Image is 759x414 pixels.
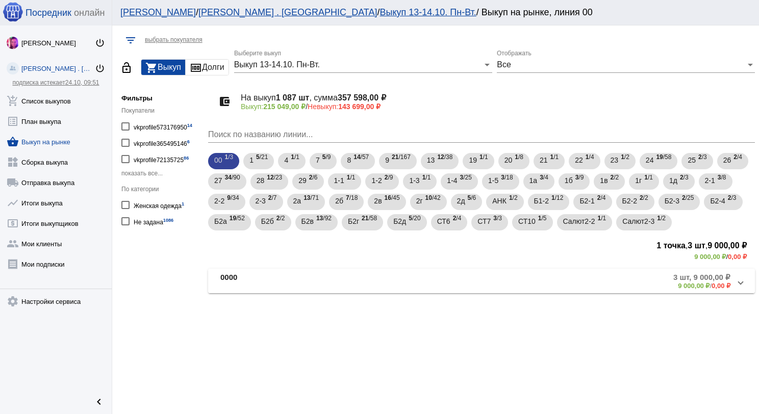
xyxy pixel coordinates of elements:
span: /4 [597,192,606,213]
p: / [241,102,747,111]
span: /1 [479,151,488,172]
span: /21 [256,151,268,172]
span: /1 [550,151,559,172]
span: /1 [347,171,356,192]
span: /4 [733,151,742,172]
b: 7 [346,194,349,201]
span: 24 [646,151,654,169]
span: /58 [362,212,377,233]
span: /71 [303,192,319,213]
b: 2 [728,194,731,201]
span: /57 [353,151,369,172]
span: /1 [598,212,606,233]
small: 86 [184,156,189,161]
mat-icon: shopping_basket [7,136,19,148]
b: 2 [276,215,280,222]
b: 1 [598,215,601,222]
b: 2 [611,174,614,181]
span: Б2-2 [622,192,637,210]
small: 14 [187,123,192,128]
b: 14 [353,153,360,161]
b: 5 [468,194,471,201]
mat-icon: settings [7,295,19,307]
button: Выкуп [141,60,185,75]
b: 16 [385,194,391,201]
a: [PERSON_NAME] [120,7,196,17]
b: 1 точка [656,241,686,250]
span: /3 [728,192,737,213]
b: 1 [550,153,554,161]
span: выбрать покупателя [145,36,203,43]
span: 20 [504,151,513,169]
span: 2в [374,192,382,210]
span: Б2б [261,212,274,230]
b: 34 [225,174,232,181]
span: 29 [298,171,307,190]
div: Не задана [134,214,173,228]
span: 2г [416,192,423,210]
span: /8 [718,171,726,192]
b: 9 000,00 ₽ [694,253,726,261]
span: /9 [575,171,584,192]
img: apple-icon-60x60.png [3,2,23,22]
span: 28 [257,171,265,190]
span: /4 [453,212,462,233]
span: /4 [540,171,548,192]
span: /9 [322,151,331,172]
span: /42 [425,192,441,213]
mat-icon: filter_list [124,34,137,46]
h4: На выкуп , сумма [241,93,747,102]
mat-icon: account_balance_wallet [216,93,233,110]
b: 0,00 ₽ [712,282,730,290]
span: /3 [680,171,689,192]
mat-icon: money [190,62,202,74]
b: 3 [501,174,504,181]
b: 9 [227,194,231,201]
b: 1 [422,174,426,181]
span: /7 [268,192,277,213]
mat-expansion-panel-header: 00003 шт, 9 000,00 ₽9 000,00 ₽/0,00 ₽ [208,269,755,293]
span: /3 [698,151,707,172]
b: 1 [538,215,542,222]
mat-icon: group [7,238,19,250]
mat-icon: power_settings_new [95,38,105,48]
b: 2 [698,153,702,161]
b: 21 [362,215,368,222]
b: 3 [575,174,579,181]
span: Б2г [348,212,359,230]
b: 1 [644,174,648,181]
small: 1 [182,201,184,206]
span: 21 [540,151,548,169]
span: /8 [515,151,523,172]
mat-icon: receipt [7,258,19,270]
b: 19 [656,153,663,161]
span: /90 [225,171,240,192]
mat-icon: widgets [7,156,19,168]
span: 2д [457,192,465,210]
span: /52 [230,212,245,233]
b: 2 [680,174,684,181]
span: /92 [316,212,332,233]
span: Выкуп: [241,102,306,111]
mat-icon: show_chart [7,197,19,209]
span: 9 [385,151,389,169]
span: Салют2-2 [563,212,595,230]
span: СТ6 [437,212,450,230]
span: СТ7 [477,212,491,230]
b: 13 [303,194,310,201]
b: 0000 [220,273,237,290]
span: /12 [551,192,563,213]
span: /2 [509,192,518,213]
b: 0,00 ₽ [728,253,747,261]
span: 1 [249,151,254,169]
span: 13 [427,151,435,169]
div: / [208,253,747,261]
span: /2 [640,192,648,213]
span: 25 [688,151,696,169]
span: Невыкуп: [308,102,381,111]
span: /5 [538,212,547,233]
span: /45 [385,192,400,213]
span: /20 [409,212,420,233]
span: /1 [644,171,653,192]
span: /9 [385,171,393,192]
